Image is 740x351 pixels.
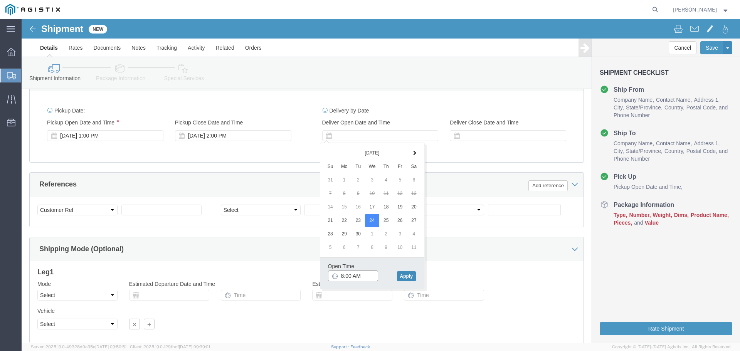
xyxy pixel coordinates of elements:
span: Ivan Ambriz [673,5,717,14]
a: Feedback [350,344,370,349]
span: [DATE] 09:50:51 [95,344,126,349]
span: Copyright © [DATE]-[DATE] Agistix Inc., All Rights Reserved [612,344,731,350]
span: [DATE] 09:39:01 [179,344,210,349]
img: logo [5,4,60,15]
iframe: FS Legacy Container [22,19,740,343]
button: [PERSON_NAME] [673,5,730,14]
span: Client: 2025.19.0-129fbcf [130,344,210,349]
a: Support [331,344,350,349]
span: Server: 2025.19.0-49328d0a35e [31,344,126,349]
